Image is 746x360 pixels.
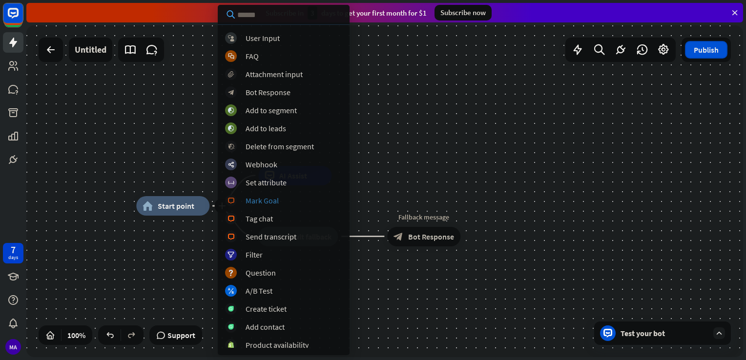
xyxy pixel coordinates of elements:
i: block_livechat [228,198,235,204]
i: block_user_input [228,35,234,41]
span: Support [167,327,195,343]
i: block_faq [228,53,234,60]
i: webhooks [228,161,234,168]
div: Tag chat [246,214,273,223]
i: block_add_to_segment [228,125,234,132]
span: Start point [158,201,194,211]
div: Bot Response [246,87,290,97]
div: Test your bot [621,328,708,338]
button: Publish [685,41,727,59]
i: block_attachment [228,71,234,78]
i: block_livechat [228,234,235,240]
div: FAQ [246,51,259,61]
div: Add contact [246,322,285,332]
div: Add to segment [246,105,297,115]
div: Question [246,268,276,278]
div: Product availability [246,340,309,350]
div: Delete from segment [246,141,314,151]
div: Filter [246,250,263,260]
i: block_set_attribute [228,180,234,186]
div: Webhook [246,160,277,169]
div: Create ticket [246,304,287,314]
i: block_question [228,270,234,276]
div: 7 [11,245,16,254]
div: Set attribute [246,178,287,187]
i: block_bot_response [394,232,403,241]
i: block_ab_testing [228,288,234,294]
span: Bot Response [408,232,454,241]
div: Add to leads [246,123,286,133]
div: Mark Goal [246,196,279,205]
i: block_livechat [228,216,235,222]
div: A/B Test [246,286,272,296]
div: Fallback message [380,212,468,222]
i: filter [228,252,234,258]
i: block_bot_response [228,89,234,96]
div: Attachment input [246,69,303,79]
div: User Input [246,33,280,43]
div: Untitled [75,38,106,62]
i: block_add_to_segment [228,107,234,114]
div: 100% [64,327,88,343]
div: MA [5,339,21,355]
i: home_2 [143,201,153,211]
i: block_delete_from_segment [228,143,234,150]
div: Subscribe now [435,5,492,20]
div: days [8,254,18,261]
div: Send transcript [246,232,296,241]
a: 7 days [3,243,23,263]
